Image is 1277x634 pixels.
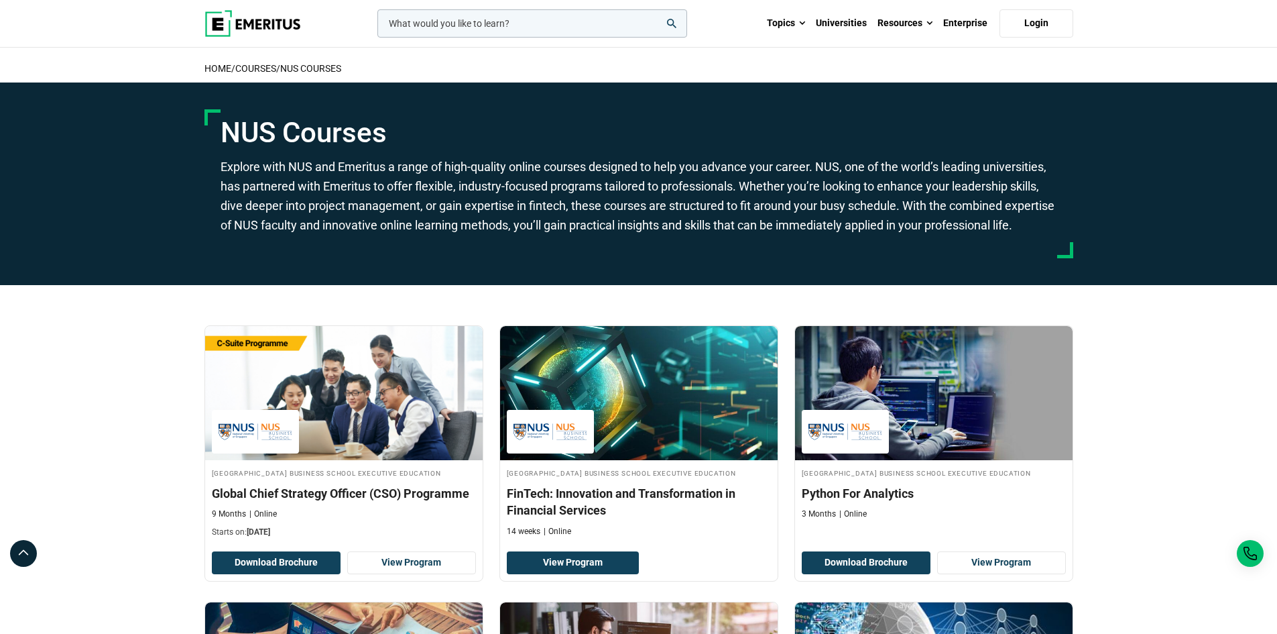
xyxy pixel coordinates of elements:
[500,326,778,543] a: Finance Course by National University of Singapore Business School Executive Education - National...
[249,509,277,520] p: Online
[205,326,483,460] img: Global Chief Strategy Officer (CSO) Programme | Online Leadership Course
[795,326,1073,527] a: Coding Course by National University of Singapore Business School Executive Education - National ...
[204,63,231,74] a: home
[212,485,476,502] h3: Global Chief Strategy Officer (CSO) Programme
[204,54,1073,83] h2: / /
[235,63,276,74] a: COURSES
[802,551,930,574] button: Download Brochure
[544,526,571,537] p: Online
[507,485,771,519] h3: FinTech: Innovation and Transformation in Financial Services
[802,467,1066,478] h4: [GEOGRAPHIC_DATA] Business School Executive Education
[507,526,540,537] p: 14 weeks
[280,63,341,74] a: NUS Courses
[500,326,778,460] img: FinTech: Innovation and Transformation in Financial Services | Online Finance Course
[212,527,476,538] p: Starts on:
[795,326,1073,460] img: Python For Analytics | Online Coding Course
[802,485,1066,502] h3: Python For Analytics
[347,551,476,574] a: View Program
[802,509,836,520] p: 3 Months
[513,417,587,447] img: National University of Singapore Business School Executive Education
[377,9,687,38] input: woocommerce-product-search-field-0
[205,326,483,545] a: Leadership Course by National University of Singapore Business School Executive Education - Septe...
[507,551,639,574] a: View Program
[212,509,246,520] p: 9 Months
[221,158,1057,235] p: Explore with NUS and Emeritus a range of high-quality online courses designed to help you advance...
[219,417,292,447] img: National University of Singapore Business School Executive Education
[937,551,1066,574] a: View Program
[507,467,771,478] h4: [GEOGRAPHIC_DATA] Business School Executive Education
[839,509,867,520] p: Online
[808,417,882,447] img: National University of Singapore Business School Executive Education
[221,116,1057,150] h1: NUS Courses
[247,527,270,537] span: [DATE]
[212,467,476,478] h4: [GEOGRAPHIC_DATA] Business School Executive Education
[999,9,1073,38] a: Login
[212,551,341,574] button: Download Brochure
